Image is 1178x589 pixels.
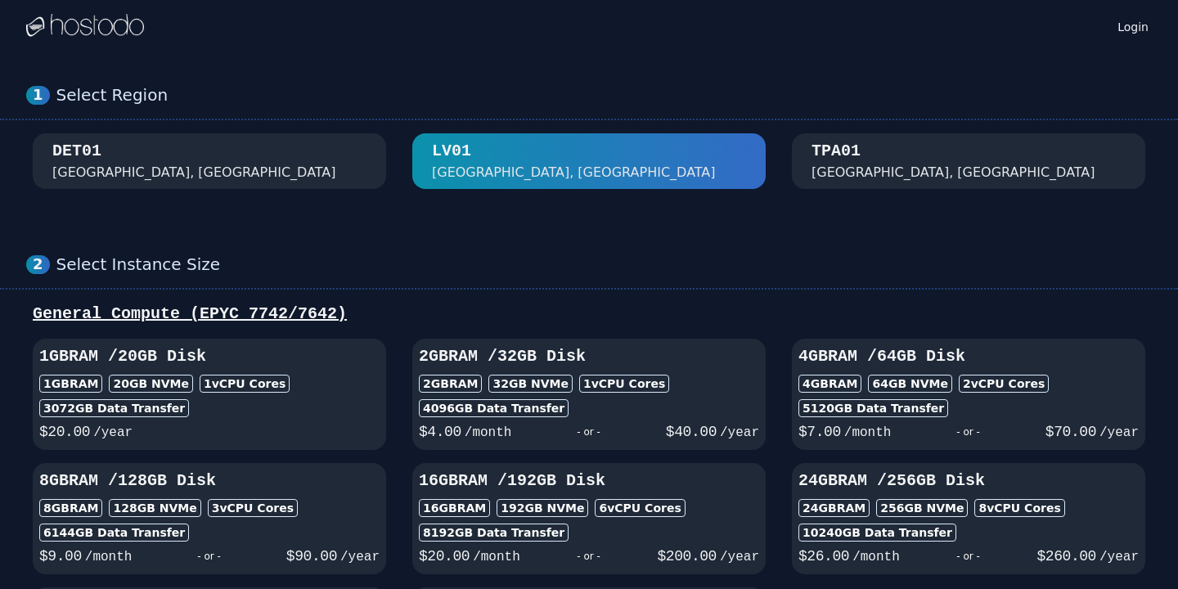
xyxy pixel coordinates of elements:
div: 16GB RAM [419,499,490,517]
span: /month [852,550,900,564]
a: Login [1114,16,1152,35]
span: $ 70.00 [1045,424,1096,440]
span: $ 90.00 [286,548,337,564]
div: 6144 GB Data Transfer [39,524,189,542]
div: - or - [511,420,665,443]
span: $ 9.00 [39,548,82,564]
h3: 24GB RAM / 256 GB Disk [798,470,1139,492]
div: 1 vCPU Cores [579,375,669,393]
div: [GEOGRAPHIC_DATA], [GEOGRAPHIC_DATA] [812,163,1095,182]
span: $ 4.00 [419,424,461,440]
div: Select Instance Size [56,254,1152,275]
span: $ 40.00 [666,424,717,440]
button: DET01 [GEOGRAPHIC_DATA], [GEOGRAPHIC_DATA] [33,133,386,189]
div: 3 vCPU Cores [208,499,298,517]
span: /year [93,425,133,440]
div: 20 GB NVMe [109,375,193,393]
div: 1GB RAM [39,375,102,393]
div: [GEOGRAPHIC_DATA], [GEOGRAPHIC_DATA] [432,163,716,182]
div: - or - [900,545,1037,568]
div: 6 vCPU Cores [595,499,685,517]
div: - or - [891,420,1045,443]
div: - or - [132,545,286,568]
button: 2GBRAM /32GB Disk2GBRAM32GB NVMe1vCPU Cores4096GB Data Transfer$4.00/month- or -$40.00/year [412,339,766,450]
span: $ 20.00 [39,424,90,440]
div: 1 vCPU Cores [200,375,290,393]
button: 16GBRAM /192GB Disk16GBRAM192GB NVMe6vCPU Cores8192GB Data Transfer$20.00/month- or -$200.00/year [412,463,766,574]
div: 3072 GB Data Transfer [39,399,189,417]
div: 8GB RAM [39,499,102,517]
span: /year [340,550,380,564]
span: $ 26.00 [798,548,849,564]
button: 8GBRAM /128GB Disk8GBRAM128GB NVMe3vCPU Cores6144GB Data Transfer$9.00/month- or -$90.00/year [33,463,386,574]
div: 24GB RAM [798,499,870,517]
div: 2 [26,255,50,274]
h3: 8GB RAM / 128 GB Disk [39,470,380,492]
button: LV01 [GEOGRAPHIC_DATA], [GEOGRAPHIC_DATA] [412,133,766,189]
span: /year [720,425,759,440]
div: 10240 GB Data Transfer [798,524,956,542]
div: 64 GB NVMe [868,375,952,393]
img: Logo [26,14,144,38]
div: 192 GB NVMe [497,499,588,517]
button: 1GBRAM /20GB Disk1GBRAM20GB NVMe1vCPU Cores3072GB Data Transfer$20.00/year [33,339,386,450]
h3: 4GB RAM / 64 GB Disk [798,345,1139,368]
div: 8192 GB Data Transfer [419,524,569,542]
div: 32 GB NVMe [488,375,573,393]
h3: 1GB RAM / 20 GB Disk [39,345,380,368]
span: $ 7.00 [798,424,841,440]
span: /month [844,425,892,440]
button: 24GBRAM /256GB Disk24GBRAM256GB NVMe8vCPU Cores10240GB Data Transfer$26.00/month- or -$260.00/year [792,463,1145,574]
h3: 2GB RAM / 32 GB Disk [419,345,759,368]
span: /year [720,550,759,564]
button: 4GBRAM /64GB Disk4GBRAM64GB NVMe2vCPU Cores5120GB Data Transfer$7.00/month- or -$70.00/year [792,339,1145,450]
div: 1 [26,86,50,105]
span: /month [85,550,133,564]
h3: 16GB RAM / 192 GB Disk [419,470,759,492]
div: Select Region [56,85,1152,106]
div: - or - [520,545,658,568]
span: /month [465,425,512,440]
div: 5120 GB Data Transfer [798,399,948,417]
div: 2GB RAM [419,375,482,393]
span: $ 200.00 [658,548,717,564]
span: /year [1099,425,1139,440]
div: 256 GB NVMe [876,499,968,517]
span: /month [473,550,520,564]
div: 4GB RAM [798,375,861,393]
div: DET01 [52,140,101,163]
button: TPA01 [GEOGRAPHIC_DATA], [GEOGRAPHIC_DATA] [792,133,1145,189]
div: General Compute (EPYC 7742/7642) [26,303,1152,326]
span: /year [1099,550,1139,564]
div: 2 vCPU Cores [959,375,1049,393]
div: 4096 GB Data Transfer [419,399,569,417]
span: $ 20.00 [419,548,470,564]
div: TPA01 [812,140,861,163]
div: LV01 [432,140,471,163]
div: 8 vCPU Cores [974,499,1064,517]
div: 128 GB NVMe [109,499,200,517]
div: [GEOGRAPHIC_DATA], [GEOGRAPHIC_DATA] [52,163,336,182]
span: $ 260.00 [1037,548,1096,564]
